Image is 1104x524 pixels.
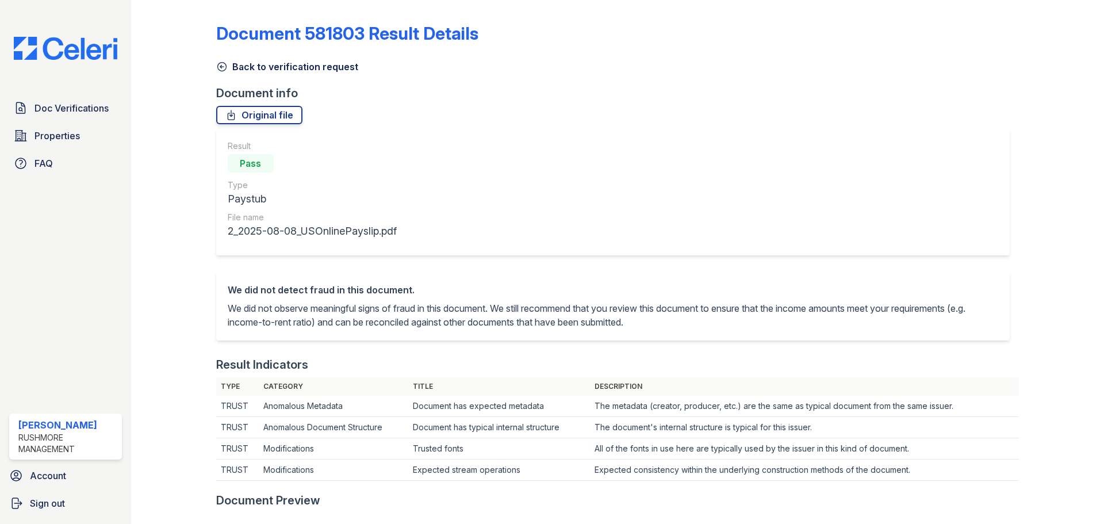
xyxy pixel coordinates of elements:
td: Expected consistency within the underlying construction methods of the document. [590,460,1019,481]
td: Trusted fonts [408,438,590,460]
p: We did not observe meaningful signs of fraud in this document. We still recommend that you review... [228,301,998,329]
div: We did not detect fraud in this document. [228,283,998,297]
div: [PERSON_NAME] [18,418,117,432]
div: File name [228,212,397,223]
span: FAQ [34,156,53,170]
div: Paystub [228,191,397,207]
a: Account [5,464,126,487]
td: TRUST [216,396,259,417]
a: Back to verification request [216,60,358,74]
a: Document 581803 Result Details [216,23,478,44]
td: All of the fonts in use here are typically used by the issuer in this kind of document. [590,438,1019,460]
div: Document info [216,85,1019,101]
a: Doc Verifications [9,97,122,120]
div: 2_2025-08-08_USOnlinePayslip.pdf [228,223,397,239]
div: Document Preview [216,492,320,508]
span: Properties [34,129,80,143]
span: Sign out [30,496,65,510]
div: Rushmore Management [18,432,117,455]
td: Anomalous Metadata [259,396,408,417]
div: Pass [228,154,274,173]
td: The metadata (creator, producer, etc.) are the same as typical document from the same issuer. [590,396,1019,417]
a: Original file [216,106,302,124]
img: CE_Logo_Blue-a8612792a0a2168367f1c8372b55b34899dd931a85d93a1a3d3e32e68fde9ad4.png [5,37,126,60]
th: Category [259,377,408,396]
td: Modifications [259,460,408,481]
th: Description [590,377,1019,396]
td: Anomalous Document Structure [259,417,408,438]
a: Sign out [5,492,126,515]
td: The document's internal structure is typical for this issuer. [590,417,1019,438]
a: Properties [9,124,122,147]
a: FAQ [9,152,122,175]
td: TRUST [216,438,259,460]
td: Document has expected metadata [408,396,590,417]
td: Expected stream operations [408,460,590,481]
td: TRUST [216,460,259,481]
td: Modifications [259,438,408,460]
th: Type [216,377,259,396]
div: Result [228,140,397,152]
span: Doc Verifications [34,101,109,115]
th: Title [408,377,590,396]
div: Type [228,179,397,191]
td: Document has typical internal structure [408,417,590,438]
div: Result Indicators [216,357,308,373]
td: TRUST [216,417,259,438]
span: Account [30,469,66,483]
